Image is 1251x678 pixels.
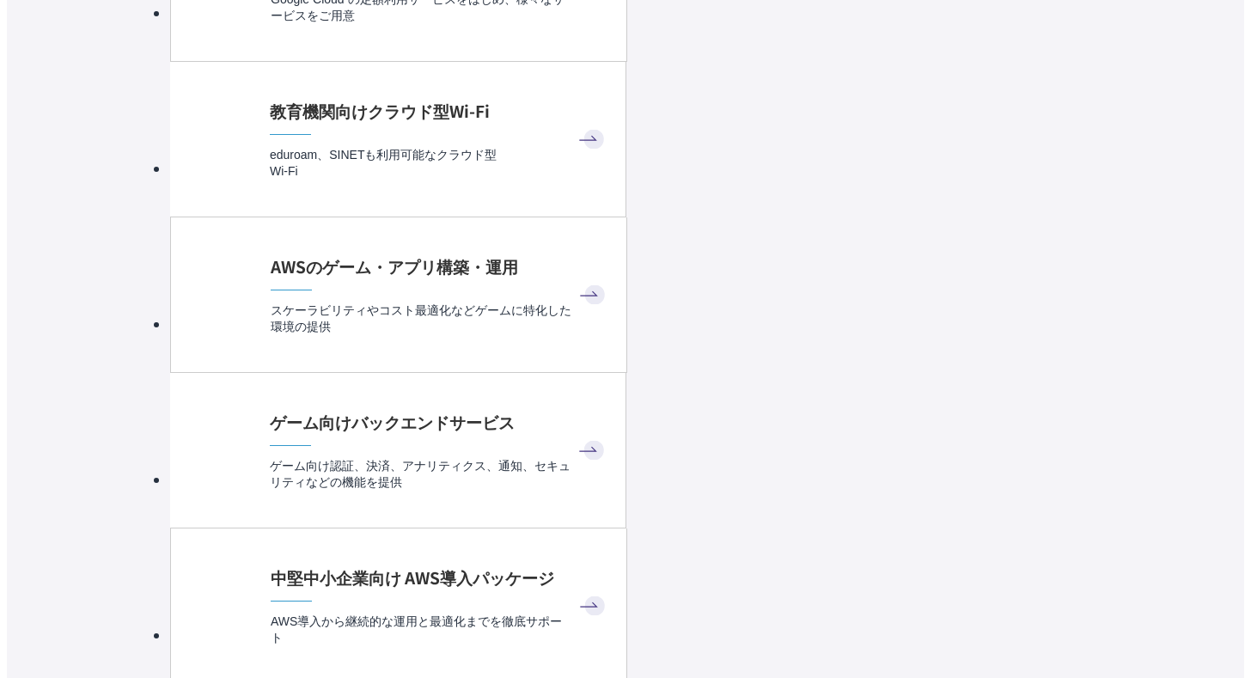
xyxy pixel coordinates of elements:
[271,302,609,336] p: スケーラビリティやコスト最適化などゲームに特化した環境の提供
[270,458,608,492] p: ゲーム向け認証、決済、アナリティクス、通知、セキュリティなどの機能を提供
[270,99,608,124] h4: 教育機関向けクラウド型Wi-Fi
[271,565,609,590] h4: 中堅中小企業向け AWS導入パッケージ
[171,217,626,372] a: AWSのゲーム・アプリ構築・運用 スケーラビリティやコスト最適化などゲームに特化した環境の提供
[270,147,608,180] p: eduroam、SINETも利用可能なクラウド型 Wi-Fi
[271,254,609,279] h4: AWSのゲーム・アプリ構築・運用
[170,62,625,217] a: 教育機関向けクラウド型Wi-Fi eduroam、SINETも利用可能なクラウド型Wi-Fi
[170,373,625,528] a: ゲーム向けバックエンドサービス ゲーム向け認証、決済、アナリティクス、通知、セキュリティなどの機能を提供
[271,614,609,647] p: AWS導入から継続的な運用と最適化までを徹底サポート
[270,410,608,435] h4: ゲーム向けバックエンドサービス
